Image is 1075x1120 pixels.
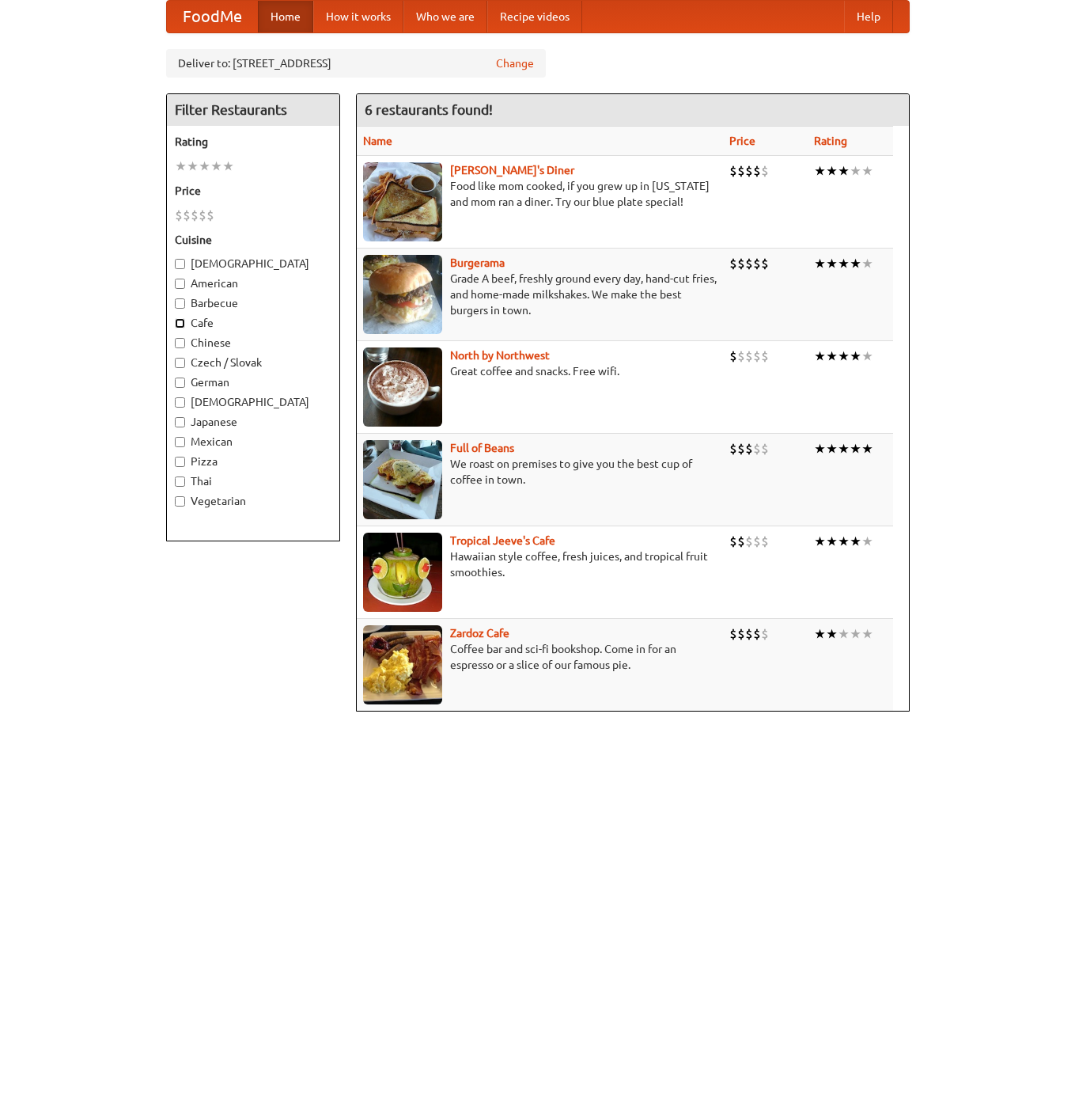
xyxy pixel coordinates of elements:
[761,533,769,550] li: $
[826,255,838,272] li: ★
[737,625,745,643] li: $
[737,440,745,457] li: $
[363,625,442,704] img: zardoz.jpg
[175,207,183,224] li: $
[737,255,745,272] li: $
[175,318,185,328] input: Cafe
[814,162,826,180] li: ★
[363,533,442,612] img: jeeves.jpg
[838,255,850,272] li: ★
[199,158,210,175] li: ★
[850,255,861,272] li: ★
[175,358,185,368] input: Czech / Slovak
[838,533,850,550] li: ★
[363,641,717,673] p: Coffee bar and sci-fi bookshop. Come in for an espresso or a slice of our famous pie.
[850,533,861,550] li: ★
[187,158,199,175] li: ★
[861,255,873,272] li: ★
[175,437,185,447] input: Mexican
[175,335,331,351] label: Chinese
[363,347,442,427] img: north.jpg
[175,374,331,390] label: German
[166,49,546,78] div: Deliver to: [STREET_ADDRESS]
[838,347,850,365] li: ★
[737,162,745,180] li: $
[363,456,717,488] p: We roast on premises to give you the best cup of coffee in town.
[737,347,745,365] li: $
[753,162,761,180] li: $
[365,102,493,117] ng-pluralize: 6 restaurants found!
[167,94,339,126] h4: Filter Restaurants
[175,394,331,410] label: [DEMOGRAPHIC_DATA]
[175,473,331,489] label: Thai
[737,533,745,550] li: $
[167,1,258,32] a: FoodMe
[844,1,893,32] a: Help
[826,347,838,365] li: ★
[175,298,185,309] input: Barbecue
[826,533,838,550] li: ★
[450,442,514,454] a: Full of Beans
[838,625,850,643] li: ★
[175,259,185,269] input: [DEMOGRAPHIC_DATA]
[175,134,331,150] h5: Rating
[450,164,574,177] a: [PERSON_NAME]'s Diner
[729,533,737,550] li: $
[191,207,199,224] li: $
[206,207,214,224] li: $
[761,440,769,457] li: $
[199,207,206,224] li: $
[729,162,737,180] li: $
[861,625,873,643] li: ★
[814,255,826,272] li: ★
[850,440,861,457] li: ★
[826,440,838,457] li: ★
[175,315,331,331] label: Cafe
[210,158,222,175] li: ★
[175,417,185,427] input: Japanese
[175,457,185,467] input: Pizza
[814,533,826,550] li: ★
[487,1,582,32] a: Recipe videos
[753,255,761,272] li: $
[222,158,234,175] li: ★
[761,625,769,643] li: $
[175,454,331,469] label: Pizza
[175,476,185,487] input: Thai
[450,349,550,362] a: North by Northwest
[175,434,331,450] label: Mexican
[753,533,761,550] li: $
[814,347,826,365] li: ★
[175,232,331,248] h5: Cuisine
[175,295,331,311] label: Barbecue
[761,255,769,272] li: $
[745,347,753,365] li: $
[850,162,861,180] li: ★
[363,363,717,379] p: Great coffee and snacks. Free wifi.
[175,275,331,291] label: American
[450,534,555,547] a: Tropical Jeeve's Cafe
[861,347,873,365] li: ★
[753,440,761,457] li: $
[838,440,850,457] li: ★
[363,440,442,519] img: beans.jpg
[814,440,826,457] li: ★
[861,440,873,457] li: ★
[861,162,873,180] li: ★
[175,493,331,509] label: Vegetarian
[496,55,534,71] a: Change
[450,256,505,269] a: Burgerama
[175,414,331,430] label: Japanese
[826,162,838,180] li: ★
[729,440,737,457] li: $
[761,347,769,365] li: $
[175,158,187,175] li: ★
[363,255,442,334] img: burgerama.jpg
[175,496,185,507] input: Vegetarian
[729,255,737,272] li: $
[450,627,509,640] a: Zardoz Cafe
